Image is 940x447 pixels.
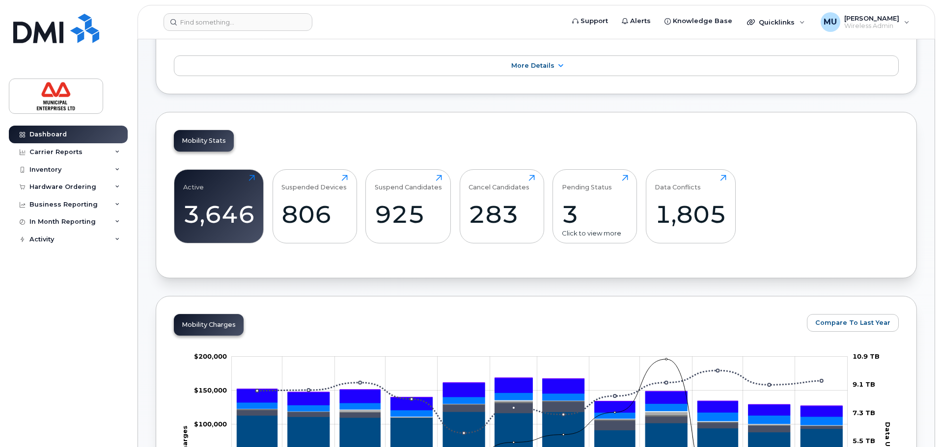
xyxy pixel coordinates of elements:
[183,200,255,229] div: 3,646
[469,200,535,229] div: 283
[281,175,348,237] a: Suspended Devices806
[562,175,628,237] a: Pending Status3Click to view more
[655,175,726,237] a: Data Conflicts1,805
[759,18,795,26] span: Quicklinks
[469,175,535,237] a: Cancel Candidates283
[183,175,255,237] a: Active3,646
[740,12,812,32] div: Quicklinks
[237,401,842,426] g: Data
[469,175,529,191] div: Cancel Candidates
[814,12,916,32] div: Matthew Uberoi
[581,16,608,26] span: Support
[844,22,899,30] span: Wireless Admin
[281,175,347,191] div: Suspended Devices
[853,380,875,388] tspan: 9.1 TB
[237,378,842,406] g: QST
[853,409,875,417] tspan: 7.3 TB
[824,16,837,28] span: MU
[375,175,442,237] a: Suspend Candidates925
[375,175,442,191] div: Suspend Candidates
[630,16,651,26] span: Alerts
[562,200,628,229] div: 3
[164,13,312,31] input: Find something...
[194,352,227,360] g: $0
[655,200,726,229] div: 1,805
[194,352,227,360] tspan: $200,000
[183,175,204,191] div: Active
[237,378,842,416] g: HST
[807,314,899,332] button: Compare To Last Year
[194,420,227,428] tspan: $100,000
[658,11,739,31] a: Knowledge Base
[815,318,890,327] span: Compare To Last Year
[565,11,615,31] a: Support
[194,386,227,394] tspan: $150,000
[853,437,875,445] tspan: 5.5 TB
[844,14,899,22] span: [PERSON_NAME]
[194,386,227,394] g: $0
[511,62,554,69] span: More Details
[615,11,658,31] a: Alerts
[853,352,880,360] tspan: 10.9 TB
[281,200,348,229] div: 806
[562,175,612,191] div: Pending Status
[673,16,732,26] span: Knowledge Base
[655,175,701,191] div: Data Conflicts
[237,393,842,425] g: Features
[375,200,442,229] div: 925
[194,420,227,428] g: $0
[237,400,842,425] g: Hardware
[562,229,628,238] div: Click to view more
